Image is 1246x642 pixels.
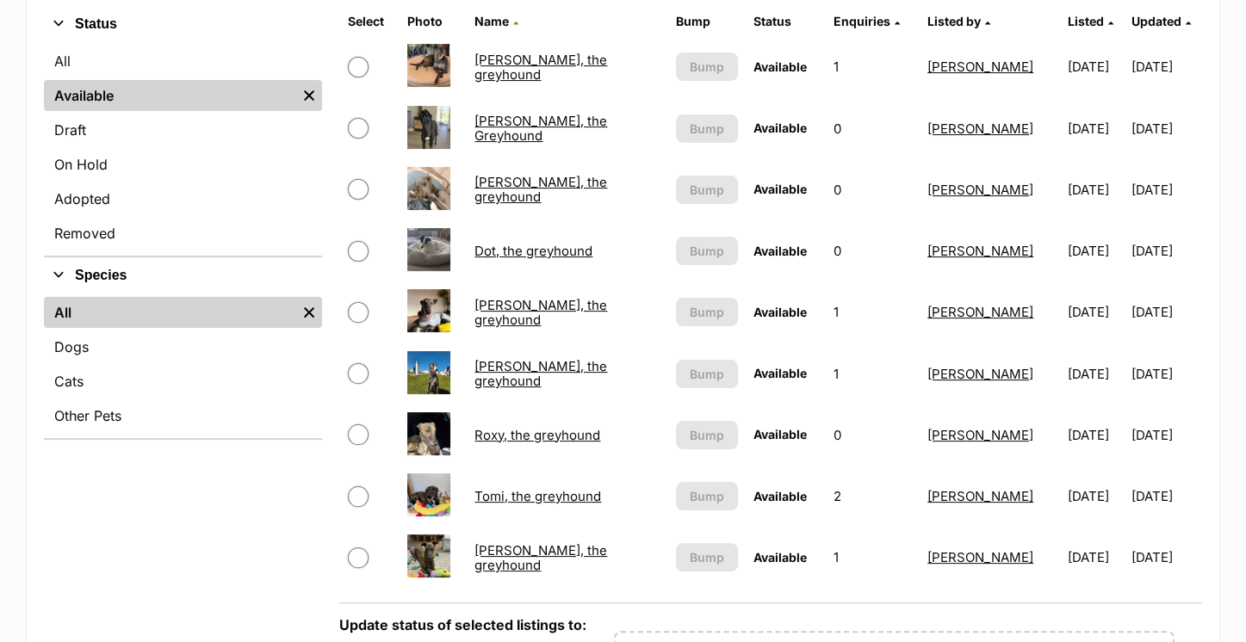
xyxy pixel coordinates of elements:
a: [PERSON_NAME] [927,549,1033,565]
a: [PERSON_NAME] [927,243,1033,259]
a: Listed [1068,14,1113,28]
a: [PERSON_NAME] [927,304,1033,320]
a: Other Pets [44,400,322,431]
span: translation missing: en.admin.listings.index.attributes.enquiries [833,14,890,28]
a: [PERSON_NAME] [927,366,1033,382]
td: 1 [826,528,919,587]
td: 1 [826,37,919,96]
a: All [44,46,322,77]
a: On Hold [44,149,322,180]
button: Bump [676,237,738,265]
td: [DATE] [1061,344,1130,404]
a: Name [474,14,518,28]
th: Bump [669,8,745,35]
td: [DATE] [1061,528,1130,587]
a: Remove filter [296,80,322,111]
a: [PERSON_NAME] [927,59,1033,75]
td: 0 [826,221,919,281]
td: 0 [826,405,919,465]
span: Bump [690,181,724,199]
td: [DATE] [1061,221,1130,281]
td: [DATE] [1061,405,1130,465]
a: Removed [44,218,322,249]
a: [PERSON_NAME], the greyhound [474,52,607,83]
td: [DATE] [1061,99,1130,158]
a: Listed by [927,14,990,28]
a: [PERSON_NAME] [927,427,1033,443]
a: [PERSON_NAME], the greyhound [474,542,607,573]
button: Bump [676,360,738,388]
span: Bump [690,242,724,260]
span: Bump [690,120,724,138]
a: Dogs [44,331,322,362]
a: [PERSON_NAME] [927,182,1033,198]
button: Status [44,13,322,35]
a: [PERSON_NAME], the greyhound [474,174,607,205]
a: Remove filter [296,297,322,328]
th: Select [341,8,399,35]
td: [DATE] [1061,160,1130,219]
td: [DATE] [1131,282,1200,342]
a: [PERSON_NAME], the Greyhound [474,113,607,144]
a: Adopted [44,183,322,214]
span: Bump [690,426,724,444]
td: [DATE] [1131,221,1200,281]
span: Available [753,305,807,319]
span: Bump [690,487,724,505]
a: Dot, the greyhound [474,243,592,259]
span: Bump [690,548,724,566]
td: 2 [826,466,919,526]
span: Available [753,550,807,565]
th: Status [747,8,824,35]
span: Available [753,427,807,441]
button: Bump [676,114,738,143]
span: Available [753,182,807,196]
td: [DATE] [1131,405,1200,465]
span: Available [753,489,807,503]
span: Available [753,366,807,380]
span: Name [474,14,509,28]
a: [PERSON_NAME] [927,120,1033,137]
td: [DATE] [1131,99,1200,158]
td: [DATE] [1131,528,1200,587]
a: Cats [44,366,322,397]
td: 1 [826,344,919,404]
label: Update status of selected listings to: [339,616,586,633]
span: Listed by [927,14,981,28]
td: 1 [826,282,919,342]
td: [DATE] [1061,466,1130,526]
button: Bump [676,52,738,81]
button: Bump [676,421,738,449]
a: Updated [1131,14,1191,28]
button: Bump [676,543,738,571]
div: Species [44,293,322,438]
a: Draft [44,114,322,145]
th: Photo [400,8,466,35]
td: 0 [826,160,919,219]
a: Roxy, the greyhound [474,427,600,443]
span: Listed [1068,14,1104,28]
td: [DATE] [1131,466,1200,526]
td: [DATE] [1131,37,1200,96]
a: [PERSON_NAME], the greyhound [474,297,607,328]
button: Bump [676,176,738,204]
a: [PERSON_NAME] [927,488,1033,504]
div: Status [44,42,322,256]
a: [PERSON_NAME], the greyhound [474,358,607,389]
td: [DATE] [1061,37,1130,96]
button: Bump [676,482,738,510]
button: Bump [676,298,738,326]
a: Tomi, the greyhound [474,488,601,504]
td: [DATE] [1131,344,1200,404]
span: Available [753,244,807,258]
a: All [44,297,296,328]
td: [DATE] [1131,160,1200,219]
button: Species [44,264,322,287]
span: Bump [690,58,724,76]
span: Available [753,59,807,74]
a: Enquiries [833,14,899,28]
span: Updated [1131,14,1181,28]
td: [DATE] [1061,282,1130,342]
td: 0 [826,99,919,158]
span: Bump [690,303,724,321]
